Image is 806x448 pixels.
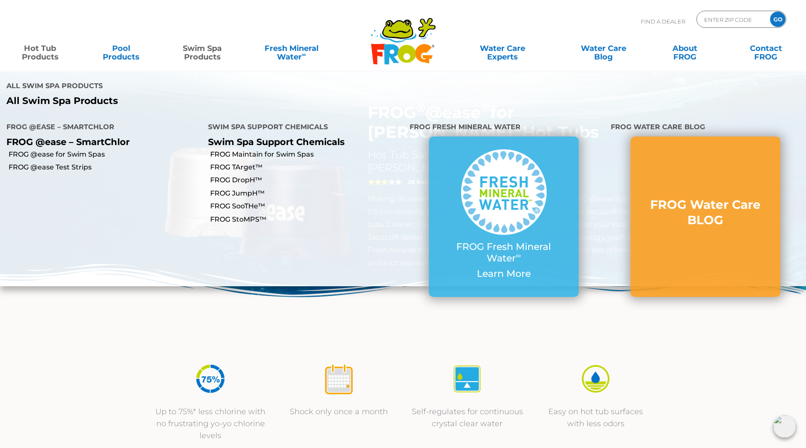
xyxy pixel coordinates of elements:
[323,363,355,395] img: icon-atease-shock-once
[735,40,797,57] a: ContactFROG
[773,415,796,438] img: openIcon
[410,119,598,136] h4: FROG Fresh Mineral Water
[210,189,403,198] a: FROG JumpH™
[210,215,403,224] a: FROG StoMPS™
[90,40,153,57] a: PoolProducts
[6,95,397,107] a: All Swim Spa Products
[171,40,234,57] a: Swim SpaProducts
[6,78,397,95] h4: All Swim Spa Products
[446,268,562,279] p: Learn More
[155,406,266,442] p: Up to 75%* less chlorine with no frustrating yo-yo chlorine levels
[252,40,331,57] a: Fresh MineralWater∞
[9,40,71,57] a: Hot TubProducts
[194,363,226,395] img: icon-atease-75percent-less
[210,150,403,159] a: FROG Maintain for Swim Spas
[516,251,521,260] sup: ∞
[572,40,635,57] a: Water CareBlog
[770,12,785,27] input: GO
[703,13,761,26] input: Zip Code Form
[208,136,345,147] a: Swim Spa Support Chemicals
[208,119,397,136] h4: Swim Spa Support Chemicals
[210,163,403,172] a: FROG TArget™
[9,163,202,172] a: FROG @ease Test Strips
[446,149,562,284] a: FROG Fresh Mineral Water∞ Learn More
[6,136,195,147] p: FROG @ease – SmartChlor
[653,40,716,57] a: AboutFROG
[446,241,562,264] p: FROG Fresh Mineral Water
[283,406,395,418] p: Shock only once a month
[648,197,763,237] a: FROG Water Care BLOG
[641,11,685,32] p: Find A Dealer
[540,406,651,430] p: Easy on hot tub surfaces with less odors
[210,202,403,211] a: FROG SooTHe™
[412,406,523,430] p: Self-regulates for continuous crystal clear water
[9,150,202,159] a: FROG @ease for Swim Spas
[210,175,403,185] a: FROG DropH™
[611,119,800,136] h4: FROG Water Care BLOG
[648,197,763,228] h3: FROG Water Care BLOG
[580,363,612,395] img: icon-atease-easy-on
[452,40,554,57] a: Water CareExperts
[6,119,195,136] h4: FROG @ease – SmartChlor
[451,363,483,395] img: icon-atease-self-regulates
[302,51,306,58] sup: ∞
